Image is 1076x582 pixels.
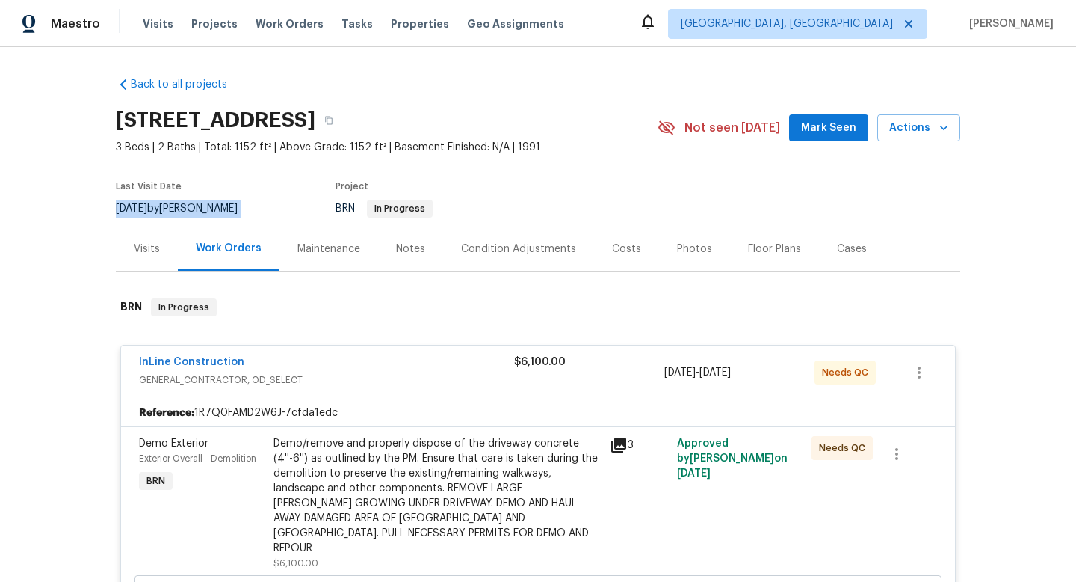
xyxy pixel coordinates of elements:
div: Work Orders [196,241,262,256]
h6: BRN [120,298,142,316]
span: BRN [140,474,171,488]
span: Demo Exterior [139,438,208,449]
span: Exterior Overall - Demolition [139,454,256,463]
div: BRN In Progress [116,284,960,331]
span: Needs QC [819,441,871,456]
span: BRN [336,203,433,214]
button: Actions [877,114,960,142]
span: Projects [191,16,238,31]
span: 3 Beds | 2 Baths | Total: 1152 ft² | Above Grade: 1152 ft² | Basement Finished: N/A | 1991 [116,140,658,155]
h2: [STREET_ADDRESS] [116,113,315,128]
div: Cases [837,242,867,257]
span: $6,100.00 [514,357,566,367]
span: Mark Seen [801,119,856,138]
div: 3 [610,436,668,454]
button: Mark Seen [789,114,868,142]
span: Actions [889,119,948,138]
span: [GEOGRAPHIC_DATA], [GEOGRAPHIC_DATA] [681,16,893,31]
b: Reference: [139,405,194,420]
span: [DATE] [664,367,696,378]
span: $6,100.00 [273,559,318,568]
span: In Progress [368,204,431,213]
a: Back to all projects [116,77,259,92]
span: Visits [143,16,173,31]
div: Notes [396,242,425,257]
span: Work Orders [256,16,324,31]
div: Demo/remove and properly dispose of the driveway concrete (4''-6'') as outlined by the PM. Ensure... [273,436,601,556]
span: Not seen [DATE] [684,120,780,135]
div: Maintenance [297,242,360,257]
span: In Progress [152,300,215,315]
span: Needs QC [822,365,874,380]
a: InLine Construction [139,357,244,367]
span: - [664,365,731,380]
div: 1R7Q0FAMD2W6J-7cfda1edc [121,399,955,426]
div: by [PERSON_NAME] [116,200,256,218]
span: [DATE] [677,468,711,479]
div: Visits [134,242,160,257]
span: [PERSON_NAME] [963,16,1054,31]
span: [DATE] [699,367,731,378]
span: Properties [391,16,449,31]
div: Costs [612,242,641,257]
span: [DATE] [116,203,147,214]
span: Maestro [51,16,100,31]
button: Copy Address [315,107,342,134]
div: Photos [677,242,712,257]
span: Tasks [341,19,373,29]
span: Last Visit Date [116,182,182,191]
span: GENERAL_CONTRACTOR, OD_SELECT [139,373,514,388]
div: Floor Plans [748,242,801,257]
span: Project [336,182,368,191]
div: Condition Adjustments [461,242,576,257]
span: Geo Assignments [467,16,564,31]
span: Approved by [PERSON_NAME] on [677,438,788,479]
